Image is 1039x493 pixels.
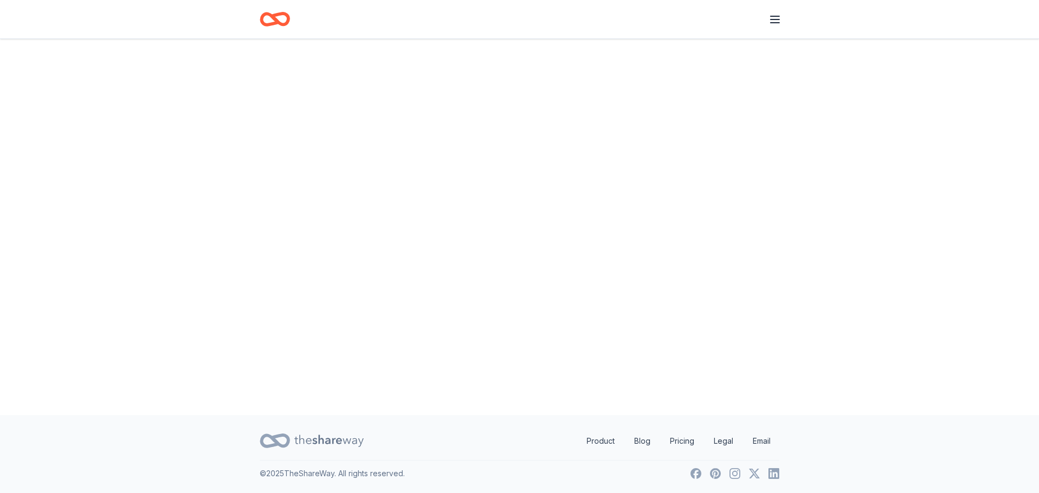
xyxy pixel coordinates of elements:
a: Blog [626,430,659,452]
a: Product [578,430,623,452]
a: Pricing [661,430,703,452]
a: Home [260,6,290,32]
nav: quick links [578,430,779,452]
a: Email [744,430,779,452]
a: Legal [705,430,742,452]
p: © 2025 TheShareWay. All rights reserved. [260,467,405,480]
